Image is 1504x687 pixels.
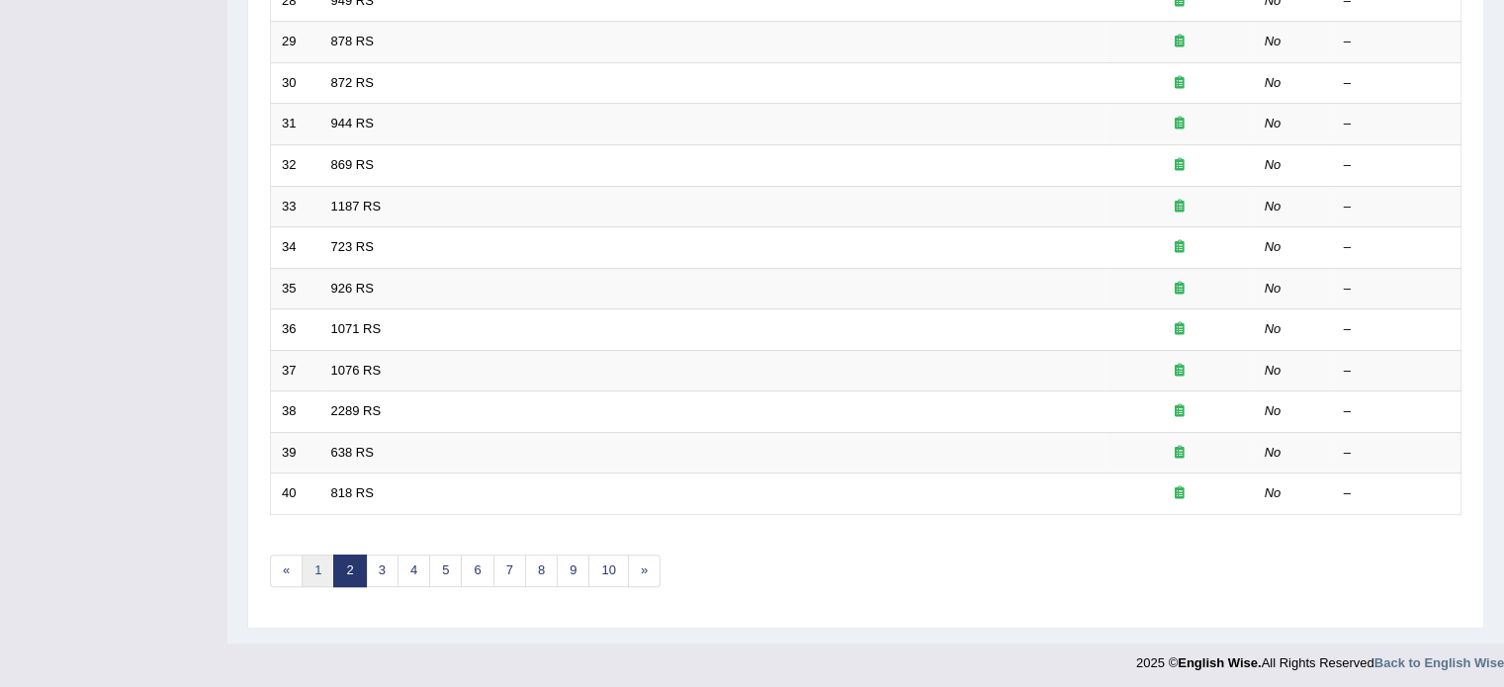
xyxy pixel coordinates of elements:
[271,473,320,515] td: 40
[331,363,382,378] a: 1076 RS
[366,555,398,587] a: 3
[557,555,589,587] a: 9
[1265,75,1282,90] em: No
[1116,238,1243,257] div: Exam occurring question
[493,555,526,587] a: 7
[331,75,374,90] a: 872 RS
[271,432,320,473] td: 39
[271,309,320,351] td: 36
[333,555,366,587] a: 2
[1265,445,1282,460] em: No
[1344,402,1451,421] div: –
[1116,33,1243,51] div: Exam occurring question
[1344,115,1451,133] div: –
[331,485,374,500] a: 818 RS
[1116,198,1243,216] div: Exam occurring question
[1116,444,1243,463] div: Exam occurring question
[1116,280,1243,299] div: Exam occurring question
[1116,362,1243,381] div: Exam occurring question
[1265,363,1282,378] em: No
[1344,156,1451,175] div: –
[1116,402,1243,421] div: Exam occurring question
[331,281,374,296] a: 926 RS
[302,555,334,587] a: 1
[1265,116,1282,130] em: No
[1116,74,1243,93] div: Exam occurring question
[1116,156,1243,175] div: Exam occurring question
[271,22,320,63] td: 29
[1344,320,1451,339] div: –
[1265,239,1282,254] em: No
[271,350,320,391] td: 37
[1116,484,1243,503] div: Exam occurring question
[1265,34,1282,48] em: No
[1265,157,1282,172] em: No
[1265,321,1282,336] em: No
[1136,644,1504,672] div: 2025 © All Rights Reserved
[1265,485,1282,500] em: No
[1116,115,1243,133] div: Exam occurring question
[331,199,382,214] a: 1187 RS
[1344,198,1451,216] div: –
[331,34,374,48] a: 878 RS
[1344,484,1451,503] div: –
[270,555,303,587] a: «
[271,62,320,104] td: 30
[1265,199,1282,214] em: No
[1344,362,1451,381] div: –
[331,116,374,130] a: 944 RS
[429,555,462,587] a: 5
[588,555,628,587] a: 10
[1116,320,1243,339] div: Exam occurring question
[1265,281,1282,296] em: No
[331,403,382,418] a: 2289 RS
[525,555,558,587] a: 8
[331,157,374,172] a: 869 RS
[1178,655,1261,670] strong: English Wise.
[271,186,320,227] td: 33
[331,239,374,254] a: 723 RS
[271,391,320,433] td: 38
[271,144,320,186] td: 32
[1374,655,1504,670] a: Back to English Wise
[271,268,320,309] td: 35
[1344,280,1451,299] div: –
[628,555,661,587] a: »
[1265,403,1282,418] em: No
[271,104,320,145] td: 31
[271,227,320,269] td: 34
[398,555,430,587] a: 4
[461,555,493,587] a: 6
[1344,238,1451,257] div: –
[1344,444,1451,463] div: –
[1344,33,1451,51] div: –
[1344,74,1451,93] div: –
[331,321,382,336] a: 1071 RS
[331,445,374,460] a: 638 RS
